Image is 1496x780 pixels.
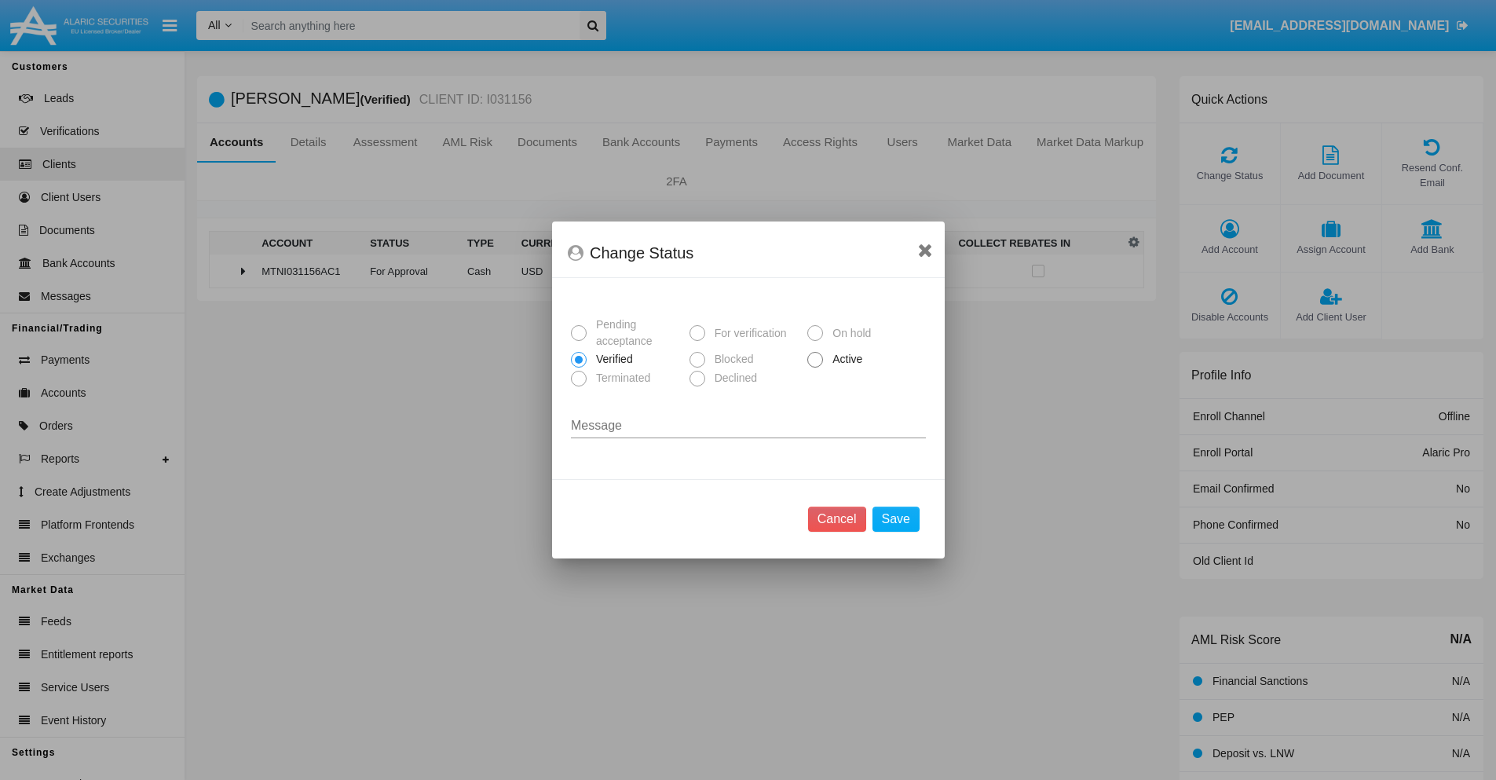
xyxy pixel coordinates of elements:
[823,325,875,342] span: On hold
[872,507,919,532] button: Save
[807,507,865,532] button: Cancel
[587,317,683,350] span: Pending acceptance
[704,325,790,342] span: For verification
[704,351,757,368] span: Blocked
[704,370,760,386] span: Declined
[587,370,654,386] span: Terminated
[587,351,637,368] span: Verified
[823,351,866,368] span: Active
[568,240,929,265] div: Change Status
